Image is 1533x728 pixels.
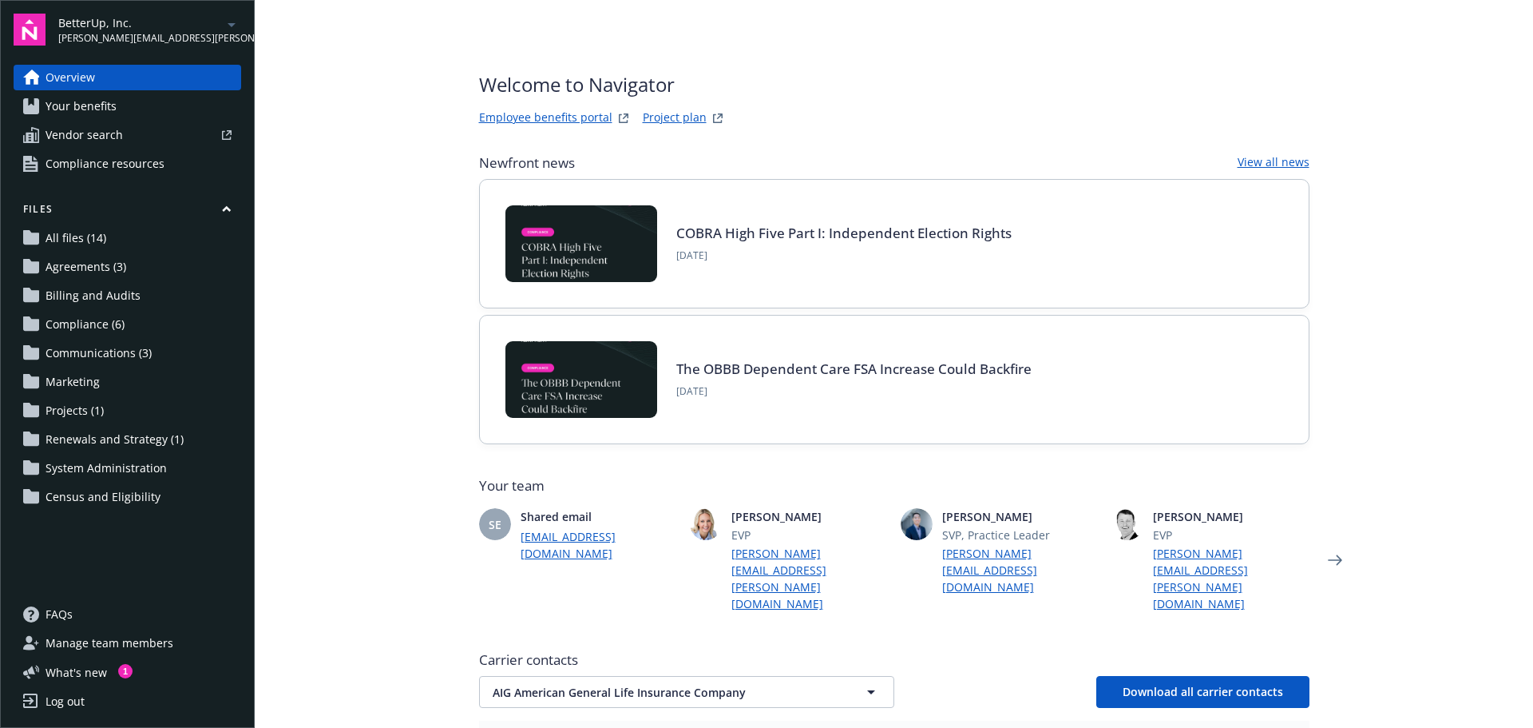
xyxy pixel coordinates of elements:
[505,341,657,418] img: BLOG-Card Image - Compliance - OBBB Dep Care FSA - 08-01-25.jpg
[118,664,133,678] div: 1
[14,312,241,337] a: Compliance (6)
[1153,508,1309,525] span: [PERSON_NAME]
[942,527,1099,543] span: SVP, Practice Leader
[1322,547,1348,573] a: Next
[46,689,85,714] div: Log out
[479,476,1309,495] span: Your team
[14,631,241,656] a: Manage team members
[614,109,633,128] a: striveWebsite
[708,109,727,128] a: projectPlanWebsite
[46,484,160,510] span: Census and Eligibility
[676,384,1032,399] span: [DATE]
[58,14,241,46] button: BetterUp, Inc.[PERSON_NAME][EMAIL_ADDRESS][PERSON_NAME][DOMAIN_NAME]arrowDropDown
[46,664,107,681] span: What ' s new
[46,151,164,177] span: Compliance resources
[14,398,241,424] a: Projects (1)
[676,360,1032,378] a: The OBBB Dependent Care FSA Increase Could Backfire
[676,224,1012,242] a: COBRA High Five Part I: Independent Election Rights
[1153,527,1309,543] span: EVP
[14,65,241,90] a: Overview
[46,369,100,395] span: Marketing
[493,684,825,701] span: AIG American General Life Insurance Company
[14,202,241,222] button: Files
[690,508,722,540] img: photo
[14,254,241,280] a: Agreements (3)
[521,528,677,562] a: [EMAIL_ADDRESS][DOMAIN_NAME]
[731,545,888,612] a: [PERSON_NAME][EMAIL_ADDRESS][PERSON_NAME][DOMAIN_NAME]
[14,283,241,308] a: Billing and Audits
[14,664,133,681] button: What's new1
[58,31,222,46] span: [PERSON_NAME][EMAIL_ADDRESS][PERSON_NAME][DOMAIN_NAME]
[58,14,222,31] span: BetterUp, Inc.
[489,516,501,533] span: SE
[14,484,241,510] a: Census and Eligibility
[1238,153,1309,173] a: View all news
[1123,684,1283,699] span: Download all carrier contacts
[14,369,241,395] a: Marketing
[46,427,184,452] span: Renewals and Strategy (1)
[479,70,727,99] span: Welcome to Navigator
[479,676,894,708] button: AIG American General Life Insurance Company
[731,527,888,543] span: EVP
[14,427,241,452] a: Renewals and Strategy (1)
[46,340,152,366] span: Communications (3)
[46,122,123,148] span: Vendor search
[643,109,707,128] a: Project plan
[676,249,1012,263] span: [DATE]
[14,151,241,177] a: Compliance resources
[1096,676,1309,708] button: Download all carrier contacts
[731,508,888,525] span: [PERSON_NAME]
[479,153,575,173] span: Newfront news
[479,109,612,128] a: Employee benefits portal
[479,650,1309,670] span: Carrier contacts
[942,545,1099,595] a: [PERSON_NAME][EMAIL_ADDRESS][DOMAIN_NAME]
[46,225,106,251] span: All files (14)
[46,631,173,656] span: Manage team members
[46,283,141,308] span: Billing and Audits
[14,122,241,148] a: Vendor search
[14,340,241,366] a: Communications (3)
[901,508,933,540] img: photo
[46,398,104,424] span: Projects (1)
[505,205,657,282] img: BLOG-Card Image - Compliance - COBRA High Five Pt 1 07-18-25.jpg
[14,455,241,481] a: System Administration
[46,93,117,119] span: Your benefits
[46,65,95,90] span: Overview
[1153,545,1309,612] a: [PERSON_NAME][EMAIL_ADDRESS][PERSON_NAME][DOMAIN_NAME]
[46,254,126,280] span: Agreements (3)
[46,312,125,337] span: Compliance (6)
[14,602,241,627] a: FAQs
[14,14,46,46] img: navigator-logo.svg
[14,93,241,119] a: Your benefits
[46,602,73,627] span: FAQs
[942,508,1099,525] span: [PERSON_NAME]
[1111,508,1143,540] img: photo
[222,14,241,34] a: arrowDropDown
[14,225,241,251] a: All files (14)
[46,455,167,481] span: System Administration
[521,508,677,525] span: Shared email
